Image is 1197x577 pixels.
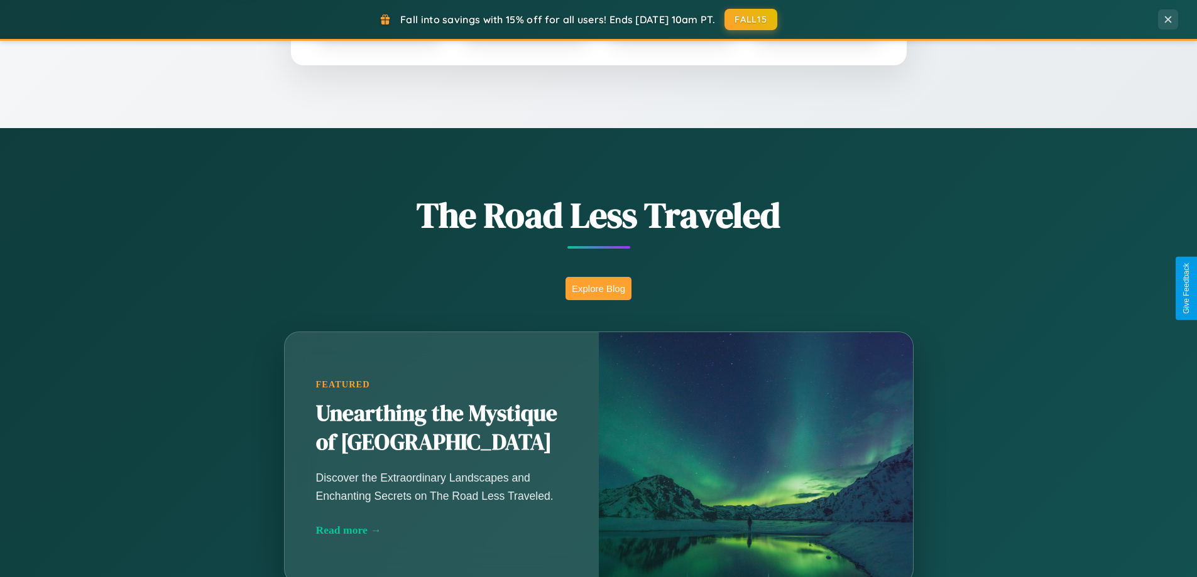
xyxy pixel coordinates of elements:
h1: The Road Less Traveled [222,191,976,239]
button: FALL15 [724,9,777,30]
div: Featured [316,379,567,390]
button: Explore Blog [566,277,631,300]
div: Give Feedback [1182,263,1191,314]
span: Fall into savings with 15% off for all users! Ends [DATE] 10am PT. [400,13,715,26]
div: Read more → [316,524,567,537]
h2: Unearthing the Mystique of [GEOGRAPHIC_DATA] [316,399,567,457]
p: Discover the Extraordinary Landscapes and Enchanting Secrets on The Road Less Traveled. [316,469,567,504]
